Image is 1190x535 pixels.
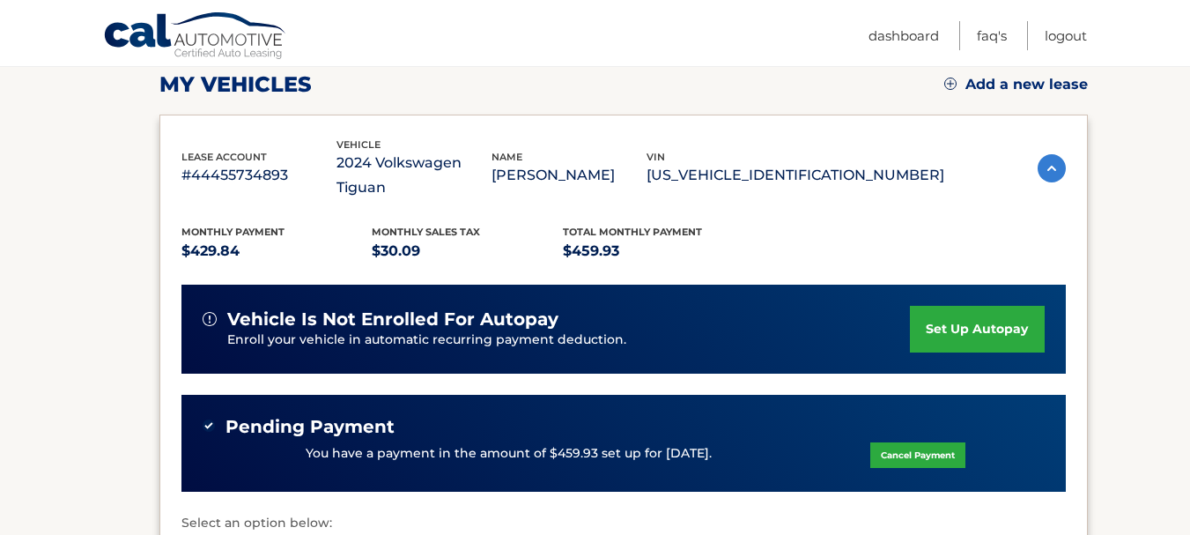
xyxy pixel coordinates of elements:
[181,513,1066,534] p: Select an option below:
[910,306,1044,353] a: set up autopay
[647,151,665,163] span: vin
[563,226,702,238] span: Total Monthly Payment
[977,21,1007,50] a: FAQ's
[944,78,957,90] img: add.svg
[336,138,381,151] span: vehicle
[1045,21,1087,50] a: Logout
[492,151,522,163] span: name
[203,420,215,432] img: check-green.svg
[372,226,480,238] span: Monthly sales Tax
[1038,154,1066,182] img: accordion-active.svg
[870,442,965,468] a: Cancel Payment
[647,163,944,188] p: [US_VEHICLE_IDENTIFICATION_NUMBER]
[868,21,939,50] a: Dashboard
[225,416,395,438] span: Pending Payment
[563,239,754,264] p: $459.93
[181,226,285,238] span: Monthly Payment
[203,312,217,326] img: alert-white.svg
[159,71,312,98] h2: my vehicles
[181,239,373,264] p: $429.84
[372,239,563,264] p: $30.09
[944,76,1088,93] a: Add a new lease
[306,444,712,464] p: You have a payment in the amount of $459.93 set up for [DATE].
[492,163,647,188] p: [PERSON_NAME]
[181,151,267,163] span: lease account
[103,11,288,63] a: Cal Automotive
[181,163,336,188] p: #44455734893
[227,308,558,331] span: vehicle is not enrolled for autopay
[227,331,911,350] p: Enroll your vehicle in automatic recurring payment deduction.
[336,151,492,200] p: 2024 Volkswagen Tiguan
